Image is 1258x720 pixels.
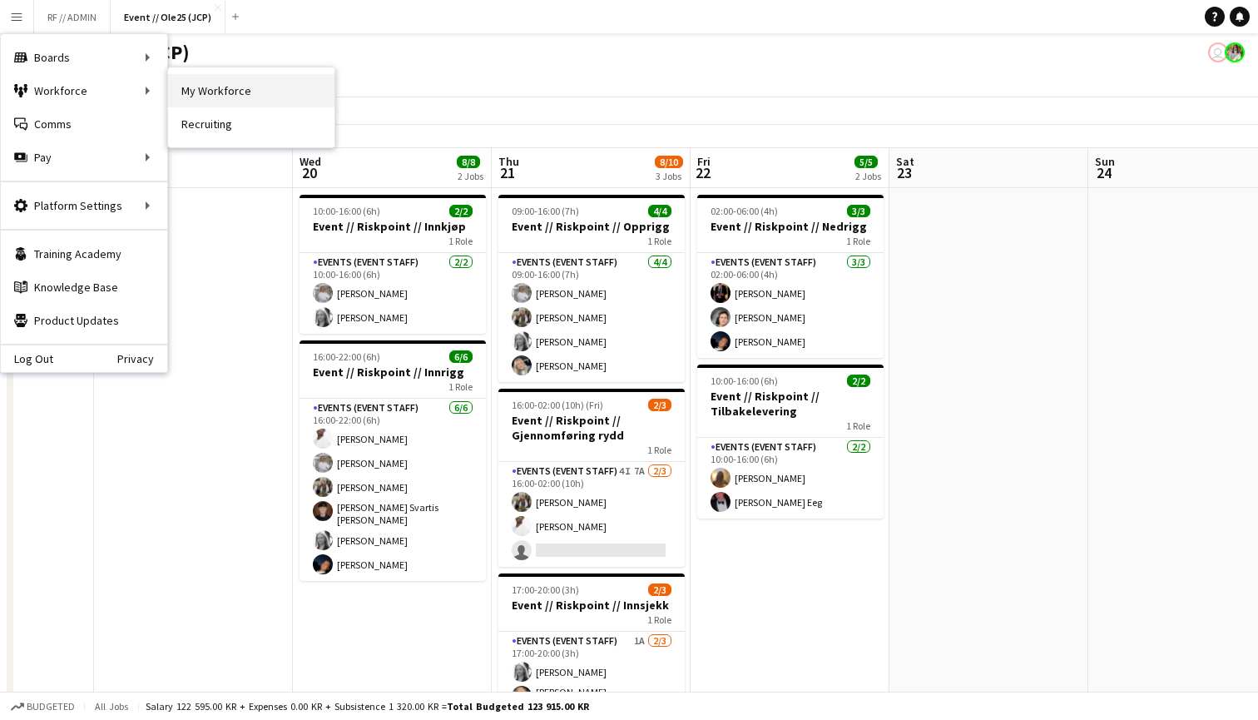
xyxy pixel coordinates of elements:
a: Knowledge Base [1,271,167,304]
span: 1 Role [448,380,473,393]
span: 23 [894,163,914,182]
span: 1 Role [647,444,671,456]
span: 2/2 [449,205,473,217]
span: 5/5 [854,156,878,168]
div: Pay [1,141,167,174]
div: Boards [1,41,167,74]
span: 20 [297,163,321,182]
a: Privacy [117,352,167,365]
span: 16:00-02:00 (10h) (Fri) [512,399,603,411]
span: 10:00-16:00 (6h) [313,205,380,217]
span: Fri [697,154,711,169]
span: 6/6 [449,350,473,363]
span: 16:00-22:00 (6h) [313,350,380,363]
div: Platform Settings [1,189,167,222]
span: 24 [1092,163,1115,182]
span: 1 Role [647,613,671,626]
app-card-role: Events (Event Staff)2/210:00-16:00 (6h)[PERSON_NAME][PERSON_NAME] Eeg [697,438,884,519]
app-job-card: 10:00-16:00 (6h)2/2Event // Riskpoint // Tilbakelevering1 RoleEvents (Event Staff)2/210:00-16:00 ... [697,365,884,519]
span: Thu [498,154,519,169]
button: RF // ADMIN [34,1,111,33]
span: Budgeted [27,701,75,713]
app-job-card: 10:00-16:00 (6h)2/2Event // Riskpoint // Innkjøp1 RoleEvents (Event Staff)2/210:00-16:00 (6h)[PER... [300,195,486,334]
span: 2/3 [648,583,671,596]
span: 8/10 [655,156,683,168]
span: 2/3 [648,399,671,411]
h3: Event // Riskpoint // Nedrigg [697,219,884,234]
h3: Event // Riskpoint // Innsjekk [498,598,685,613]
app-card-role: Events (Event Staff)2/210:00-16:00 (6h)[PERSON_NAME][PERSON_NAME] [300,253,486,334]
app-user-avatar: Sara Torsnes [1225,42,1245,62]
a: Log Out [1,352,53,365]
span: All jobs [92,700,131,713]
span: 2/2 [847,375,870,387]
span: 09:00-16:00 (7h) [512,205,579,217]
span: 22 [695,163,711,182]
app-card-role: Events (Event Staff)6/616:00-22:00 (6h)[PERSON_NAME][PERSON_NAME][PERSON_NAME][PERSON_NAME] Svart... [300,399,486,581]
a: Product Updates [1,304,167,337]
div: Workforce [1,74,167,107]
app-user-avatar: Ole Rise [1208,42,1228,62]
app-card-role: Events (Event Staff)4I7A2/316:00-02:00 (10h)[PERSON_NAME][PERSON_NAME] [498,462,685,567]
app-job-card: 02:00-06:00 (4h)3/3Event // Riskpoint // Nedrigg1 RoleEvents (Event Staff)3/302:00-06:00 (4h)[PER... [697,195,884,358]
button: Event // Ole25 (JCP) [111,1,225,33]
app-card-role: Events (Event Staff)3/302:00-06:00 (4h)[PERSON_NAME][PERSON_NAME][PERSON_NAME] [697,253,884,358]
span: 3/3 [847,205,870,217]
a: My Workforce [168,74,334,107]
span: Sun [1095,154,1115,169]
a: Comms [1,107,167,141]
div: Salary 122 595.00 KR + Expenses 0.00 KR + Subsistence 1 320.00 KR = [146,700,589,713]
span: Total Budgeted 123 915.00 KR [447,700,589,713]
a: Training Academy [1,237,167,271]
span: 1 Role [846,420,870,432]
h3: Event // Riskpoint // Innkjøp [300,219,486,234]
div: 2 Jobs [458,170,483,182]
span: 4/4 [648,205,671,217]
span: Wed [300,154,321,169]
span: 8/8 [457,156,480,168]
app-job-card: 16:00-02:00 (10h) (Fri)2/3Event // Riskpoint // Gjennomføring rydd1 RoleEvents (Event Staff)4I7A2... [498,389,685,567]
h3: Event // Riskpoint // Innrigg [300,365,486,380]
span: 1 Role [846,235,870,247]
span: 02:00-06:00 (4h) [711,205,778,217]
div: 3 Jobs [656,170,682,182]
app-job-card: 16:00-22:00 (6h)6/6Event // Riskpoint // Innrigg1 RoleEvents (Event Staff)6/616:00-22:00 (6h)[PER... [300,340,486,581]
h3: Event // Riskpoint // Opprigg [498,219,685,234]
a: Recruiting [168,107,334,141]
span: 1 Role [647,235,671,247]
button: Budgeted [8,698,77,716]
h3: Event // Riskpoint // Tilbakelevering [697,389,884,419]
app-card-role: Events (Event Staff)4/409:00-16:00 (7h)[PERSON_NAME][PERSON_NAME][PERSON_NAME][PERSON_NAME] [498,253,685,382]
span: Sat [896,154,914,169]
span: 17:00-20:00 (3h) [512,583,579,596]
span: 10:00-16:00 (6h) [711,375,778,387]
h3: Event // Riskpoint // Gjennomføring rydd [498,413,685,443]
span: 1 Role [448,235,473,247]
span: 21 [496,163,519,182]
app-job-card: 09:00-16:00 (7h)4/4Event // Riskpoint // Opprigg1 RoleEvents (Event Staff)4/409:00-16:00 (7h)[PER... [498,195,685,382]
div: 2 Jobs [855,170,881,182]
